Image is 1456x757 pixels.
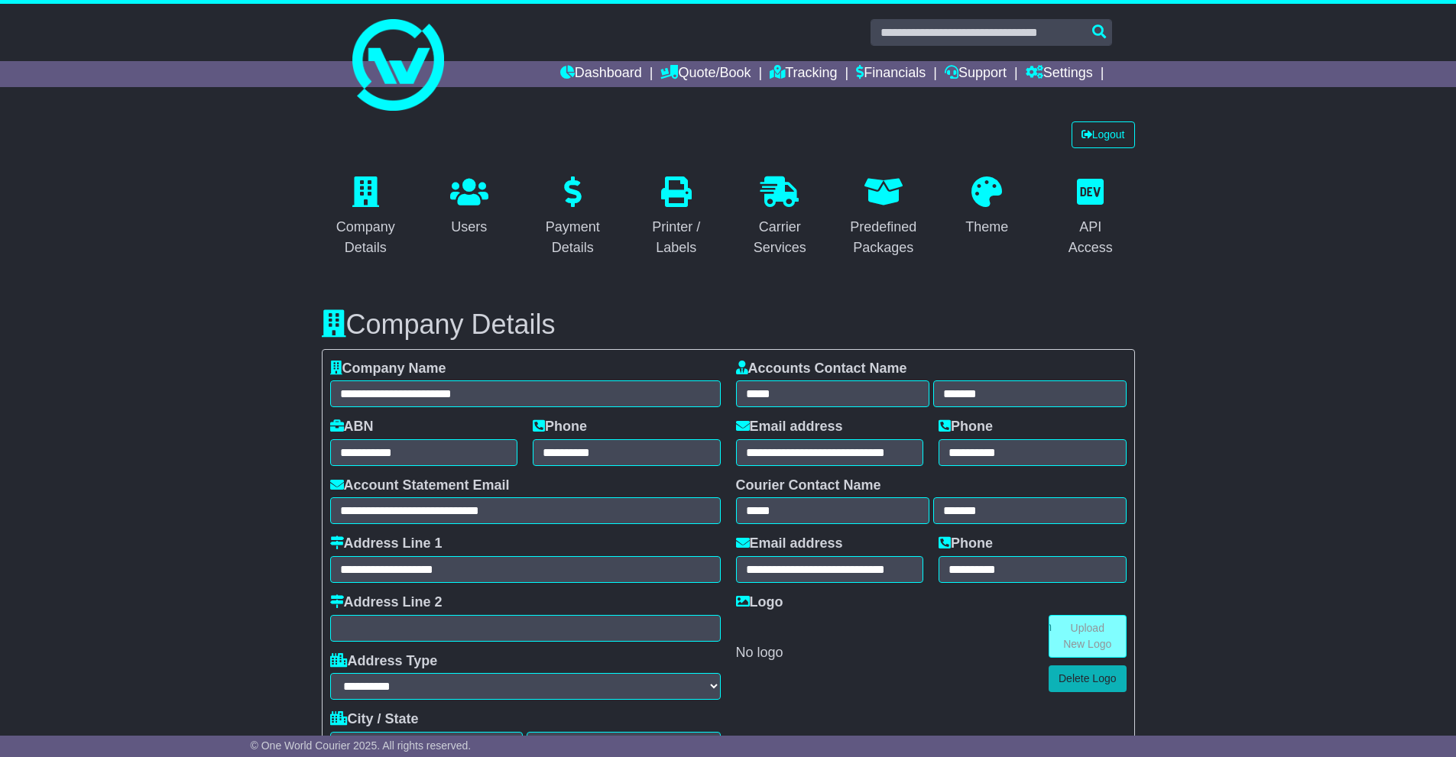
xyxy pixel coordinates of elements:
a: Upload New Logo [1049,615,1127,658]
div: Users [450,217,488,238]
label: Phone [533,419,587,435]
label: Courier Contact Name [736,477,881,494]
a: Dashboard [560,61,642,87]
label: Accounts Contact Name [736,361,907,377]
a: API Access [1046,171,1135,264]
div: Theme [965,217,1008,238]
label: Logo [736,594,783,611]
a: Support [945,61,1007,87]
a: Theme [955,171,1018,243]
label: Email address [736,535,843,552]
a: Settings [1026,61,1093,87]
h3: Company Details [322,309,1135,340]
div: Predefined Packages [849,217,918,258]
div: Company Details [332,217,400,258]
div: Printer / Labels [642,217,711,258]
span: No logo [736,645,783,660]
a: Printer / Labels [632,171,721,264]
a: Predefined Packages [839,171,928,264]
label: Phone [939,419,993,435]
div: Payment Details [539,217,608,258]
a: Users [440,171,498,243]
label: ABN [330,419,374,435]
a: Carrier Services [736,171,825,264]
a: Financials [856,61,926,87]
label: Phone [939,535,993,552]
label: Account Statement Email [330,477,510,494]
label: City / State [330,711,419,728]
label: Company Name [330,361,446,377]
a: Company Details [322,171,410,264]
label: Address Type [330,653,438,670]
label: Address Line 1 [330,535,443,552]
a: Logout [1072,121,1135,148]
a: Payment Details [529,171,618,264]
a: Tracking [770,61,837,87]
label: Address Line 2 [330,594,443,611]
label: Email address [736,419,843,435]
div: Carrier Services [746,217,815,258]
a: Quote/Book [660,61,751,87]
div: API Access [1056,217,1125,258]
span: © One World Courier 2025. All rights reserved. [251,739,472,752]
